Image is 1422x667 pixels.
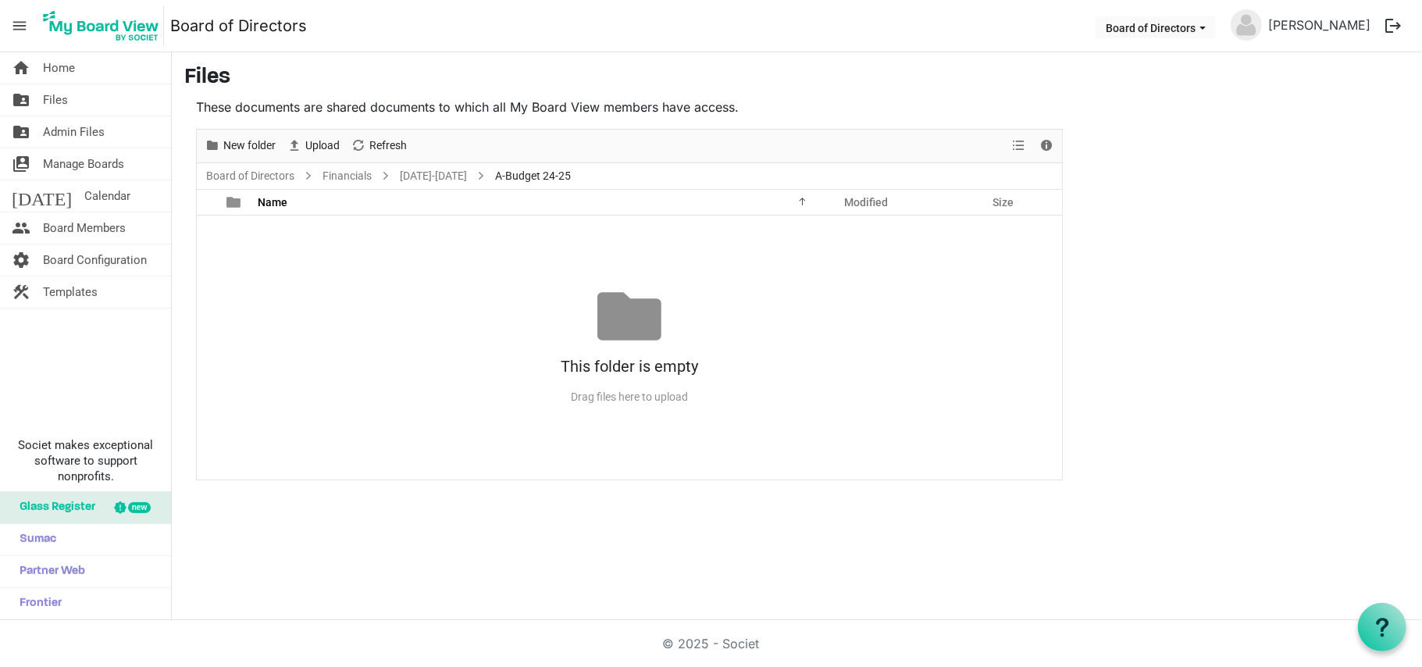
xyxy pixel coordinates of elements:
[345,130,412,162] div: Refresh
[199,130,281,162] div: New folder
[12,148,30,180] span: switch_account
[38,6,164,45] img: My Board View Logo
[43,148,124,180] span: Manage Boards
[12,180,72,212] span: [DATE]
[43,116,105,148] span: Admin Files
[197,384,1062,410] div: Drag files here to upload
[43,84,68,116] span: Files
[258,196,287,209] span: Name
[368,136,408,155] span: Refresh
[7,437,164,484] span: Societ makes exceptional software to support nonprofits.
[38,6,170,45] a: My Board View Logo
[203,166,298,186] a: Board of Directors
[1231,9,1262,41] img: no-profile-picture.svg
[43,52,75,84] span: Home
[397,166,470,186] a: [DATE]-[DATE]
[319,166,375,186] a: Financials
[222,136,277,155] span: New folder
[12,212,30,244] span: people
[348,136,410,155] button: Refresh
[304,136,341,155] span: Upload
[43,212,126,244] span: Board Members
[12,84,30,116] span: folder_shared
[1033,130,1060,162] div: Details
[84,180,130,212] span: Calendar
[1010,136,1028,155] button: View dropdownbutton
[12,492,95,523] span: Glass Register
[196,98,1063,116] p: These documents are shared documents to which all My Board View members have access.
[197,348,1062,384] div: This folder is empty
[284,136,343,155] button: Upload
[12,524,56,555] span: Sumac
[43,244,147,276] span: Board Configuration
[1096,16,1216,38] button: Board of Directors dropdownbutton
[170,10,307,41] a: Board of Directors
[492,166,574,186] span: A-Budget 24-25
[128,502,151,513] div: new
[5,11,34,41] span: menu
[184,65,1410,91] h3: Files
[202,136,279,155] button: New folder
[993,196,1014,209] span: Size
[12,116,30,148] span: folder_shared
[1262,9,1377,41] a: [PERSON_NAME]
[1036,136,1057,155] button: Details
[12,244,30,276] span: settings
[1377,9,1410,42] button: logout
[12,52,30,84] span: home
[12,588,62,619] span: Frontier
[12,276,30,308] span: construction
[281,130,345,162] div: Upload
[12,556,85,587] span: Partner Web
[844,196,888,209] span: Modified
[1007,130,1033,162] div: View
[43,276,98,308] span: Templates
[663,636,760,651] a: © 2025 - Societ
